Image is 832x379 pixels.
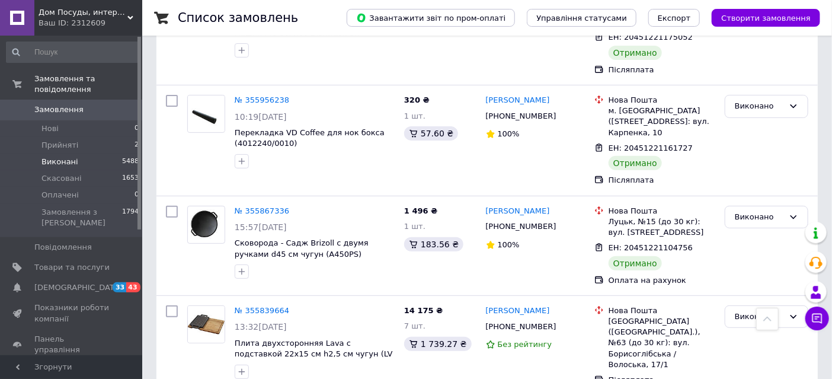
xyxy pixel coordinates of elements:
[34,302,110,324] span: Показники роботи компанії
[609,46,662,60] div: Отримано
[609,243,693,252] span: ЕН: 20451221104756
[34,104,84,115] span: Замовлення
[135,190,139,200] span: 0
[648,9,700,27] button: Експорт
[735,100,784,113] div: Виконано
[536,14,627,23] span: Управління статусами
[188,306,225,343] img: Фото товару
[486,305,550,317] a: [PERSON_NAME]
[235,206,289,215] a: № 355867336
[609,144,693,152] span: ЕН: 20451221161727
[609,216,715,238] div: Луцьк, №15 (до 30 кг): вул. [STREET_ADDRESS]
[712,9,820,27] button: Створити замовлення
[735,311,784,323] div: Виконано
[39,7,127,18] span: Дом Посуды, интернет-магазин посуды и товаров для кухни
[187,305,225,343] a: Фото товару
[609,305,715,316] div: Нова Пошта
[122,173,139,184] span: 1653
[187,95,225,133] a: Фото товару
[404,306,443,315] span: 14 175 ₴
[356,12,505,23] span: Завантажити звіт по пром-оплаті
[486,95,550,106] a: [PERSON_NAME]
[700,13,820,22] a: Створити замовлення
[41,140,78,151] span: Прийняті
[484,319,559,335] div: [PHONE_NUMBER]
[527,9,636,27] button: Управління статусами
[404,237,463,251] div: 183.56 ₴
[609,275,715,286] div: Оплата на рахунок
[188,96,225,132] img: Фото товару
[39,18,142,28] div: Ваш ID: 2312609
[404,95,430,104] span: 320 ₴
[404,222,425,231] span: 1 шт.
[6,42,140,63] input: Пошук
[187,206,225,244] a: Фото товару
[135,140,139,151] span: 2
[609,95,715,106] div: Нова Пошта
[609,156,662,170] div: Отримано
[235,95,289,104] a: № 355956238
[34,282,122,293] span: [DEMOGRAPHIC_DATA]
[34,262,110,273] span: Товари та послуги
[41,173,82,184] span: Скасовані
[484,109,559,124] div: [PHONE_NUMBER]
[235,306,289,315] a: № 355839664
[34,334,110,355] span: Панель управління
[498,129,520,138] span: 100%
[735,211,784,224] div: Виконано
[498,240,520,249] span: 100%
[235,112,287,122] span: 10:19[DATE]
[235,128,385,148] a: Перекладка VD Coffee для нок бокса (4012240/0010)
[34,242,92,253] span: Повідомлення
[609,33,693,42] span: ЕН: 20451221175052
[235,339,393,370] a: Плита двухсторонняя Lava с подставкой 22х15 см h2,5 см чугун (LV ECO HP 2215 T13 K4)
[41,190,79,200] span: Оплачені
[805,307,829,330] button: Чат з покупцем
[609,106,715,138] div: м. [GEOGRAPHIC_DATA] ([STREET_ADDRESS]: вул. Карпенка, 10
[235,322,287,332] span: 13:32[DATE]
[609,206,715,216] div: Нова Пошта
[122,157,139,167] span: 5488
[113,282,126,292] span: 33
[658,14,691,23] span: Експорт
[122,207,139,228] span: 1794
[609,175,715,186] div: Післяплата
[347,9,515,27] button: Завантажити звіт по пром-оплаті
[188,209,225,240] img: Фото товару
[404,206,437,215] span: 1 496 ₴
[609,65,715,75] div: Післяплата
[486,206,550,217] a: [PERSON_NAME]
[126,282,140,292] span: 43
[609,256,662,270] div: Отримано
[404,337,472,351] div: 1 739.27 ₴
[34,74,142,95] span: Замовлення та повідомлення
[498,340,552,349] span: Без рейтингу
[404,112,425,120] span: 1 шт.
[41,123,59,134] span: Нові
[41,207,122,228] span: Замовлення з [PERSON_NAME]
[404,126,458,141] div: 57.60 ₴
[178,11,298,25] h1: Список замовлень
[404,321,425,330] span: 7 шт.
[235,238,369,259] a: Сковорода - Садж Brizoll с двумя ручками d45 см чугун (A450PS)
[135,123,139,134] span: 0
[235,222,287,232] span: 15:57[DATE]
[721,14,811,23] span: Створити замовлення
[609,316,715,370] div: [GEOGRAPHIC_DATA] ([GEOGRAPHIC_DATA].), №63 (до 30 кг): вул. Борисоглібська / Волоська, 17/1
[41,157,78,167] span: Виконані
[484,219,559,234] div: [PHONE_NUMBER]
